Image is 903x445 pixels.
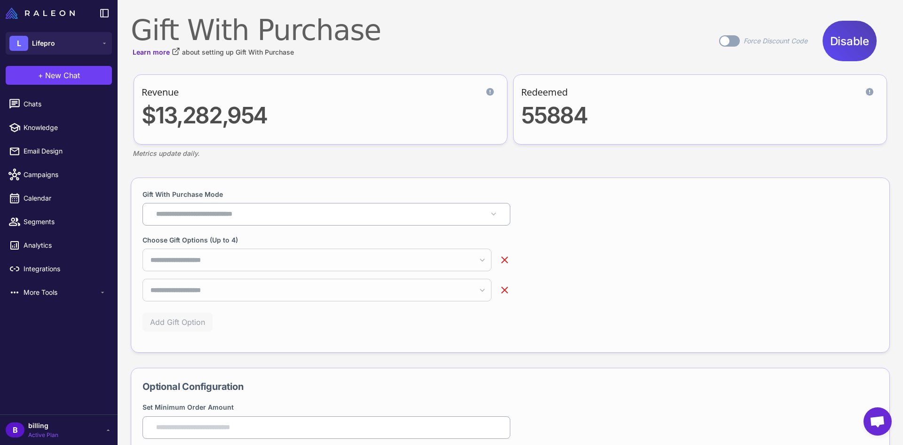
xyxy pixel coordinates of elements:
div: Open chat [863,407,892,436]
span: Disable [830,26,869,57]
a: Integrations [4,259,114,279]
span: 55884 [521,101,587,129]
span: Segments [24,217,106,227]
span: Active Plan [28,431,58,439]
span: Email Design [24,146,106,156]
div: Revenue [142,86,179,98]
span: New Chat [45,70,80,81]
span: + [38,70,43,81]
label: Choose Gift Options (Up to 4) [143,235,238,245]
span: Chats [24,99,106,109]
span: Lifepro [32,38,55,49]
label: Gift With Purchase Mode [143,189,223,199]
span: billing [28,421,58,431]
a: Knowledge [4,118,114,138]
a: Raleon Logo [6,8,79,19]
a: Calendar [4,188,114,208]
div: Force Discount Code [744,36,808,46]
div: Gift With Purchase [131,13,381,47]
a: Analytics [4,235,114,255]
a: Learn more [133,47,180,57]
span: Knowledge [24,122,106,133]
span: Integrations [24,264,106,274]
div: B [6,422,24,437]
a: Email Design [4,141,114,161]
span: Calendar [24,193,106,203]
span: about setting up Gift With Purchase [182,47,294,57]
button: LLifepro [6,32,112,55]
span: $13,282,954 [142,101,267,129]
img: Raleon Logo [6,8,75,19]
button: +New Chat [6,66,112,85]
span: Metrics update daily. [133,148,199,159]
span: More Tools [24,287,99,298]
span: Campaigns [24,170,106,180]
span: Analytics [24,240,106,251]
div: Redeemed [521,86,568,98]
label: Set Minimum Order Amount [143,403,234,411]
button: Add Gift Option [143,313,213,332]
a: Segments [4,212,114,232]
a: Chats [4,94,114,114]
div: L [9,36,28,51]
p: Optional Configuration [143,380,878,394]
a: Campaigns [4,165,114,185]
